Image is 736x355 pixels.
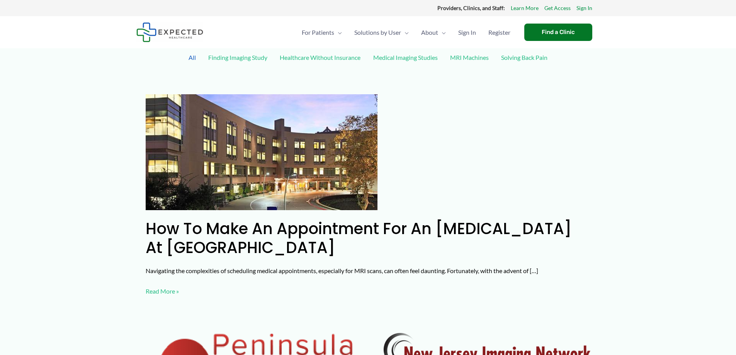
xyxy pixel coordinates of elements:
[348,19,415,46] a: Solutions by UserMenu Toggle
[458,19,476,46] span: Sign In
[488,19,510,46] span: Register
[482,19,517,46] a: Register
[437,5,505,11] strong: Providers, Clinics, and Staff:
[136,48,600,85] div: Post Filters
[296,19,348,46] a: For PatientsMenu Toggle
[146,265,591,277] p: Navigating the complexities of scheduling medical appointments, especially for MRI scans, can oft...
[544,3,571,13] a: Get Access
[146,285,179,297] a: Read More »
[524,24,592,41] a: Find a Clinic
[384,345,591,352] a: Read: New Jersey Imaging Network
[511,3,539,13] a: Learn More
[204,51,271,64] a: Finding Imaging Study
[334,19,342,46] span: Menu Toggle
[302,19,334,46] span: For Patients
[576,3,592,13] a: Sign In
[452,19,482,46] a: Sign In
[446,51,493,64] a: MRI Machines
[354,19,401,46] span: Solutions by User
[369,51,442,64] a: Medical Imaging Studies
[185,51,200,64] a: All
[146,218,572,258] a: How to Make an Appointment for an [MEDICAL_DATA] at [GEOGRAPHIC_DATA]
[415,19,452,46] a: AboutMenu Toggle
[276,51,364,64] a: Healthcare Without Insurance
[136,22,203,42] img: Expected Healthcare Logo - side, dark font, small
[497,51,551,64] a: Solving Back Pain
[401,19,409,46] span: Menu Toggle
[146,94,377,210] img: How to Make an Appointment for an MRI at Camino Real
[146,148,377,155] a: Read: How to Make an Appointment for an MRI at Camino Real
[438,19,446,46] span: Menu Toggle
[421,19,438,46] span: About
[296,19,517,46] nav: Primary Site Navigation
